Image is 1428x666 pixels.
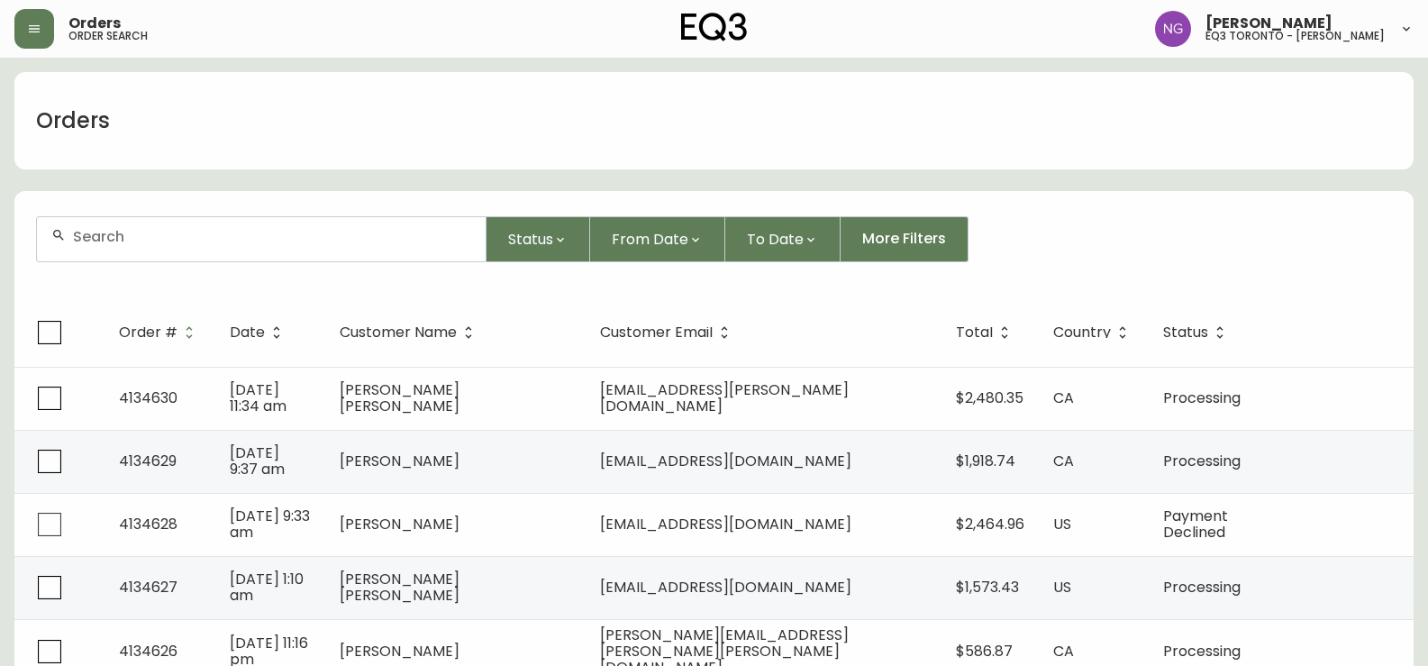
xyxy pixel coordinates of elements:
span: To Date [747,228,804,251]
button: To Date [725,216,841,262]
span: Status [1163,324,1232,341]
img: e41bb40f50a406efe12576e11ba219ad [1155,11,1191,47]
span: [PERSON_NAME] [1205,16,1332,31]
span: [DATE] 9:37 am [230,442,285,479]
span: $1,573.43 [956,577,1019,598]
span: Payment Declined [1163,506,1228,543]
span: Date [230,327,265,338]
span: Processing [1163,577,1241,598]
button: From Date [590,216,725,262]
span: [DATE] 9:33 am [230,506,310,543]
span: CA [1053,641,1074,661]
span: $586.87 [956,641,1013,661]
button: More Filters [841,216,969,262]
span: [DATE] 1:10 am [230,569,304,606]
span: Total [956,327,993,338]
span: Customer Email [600,327,713,338]
span: [EMAIL_ADDRESS][DOMAIN_NAME] [600,577,851,598]
span: Order # [119,327,177,338]
span: Customer Email [600,324,736,341]
span: US [1053,577,1071,598]
span: CA [1053,388,1074,408]
span: Customer Name [340,327,457,338]
span: Orders [68,16,121,31]
span: [PERSON_NAME] [340,641,459,661]
button: Status [487,216,590,262]
h5: order search [68,31,148,41]
span: Processing [1163,388,1241,408]
span: Date [230,324,288,341]
h5: eq3 toronto - [PERSON_NAME] [1205,31,1385,41]
span: Status [1163,327,1208,338]
span: [PERSON_NAME] [PERSON_NAME] [340,379,459,416]
input: Search [73,228,471,245]
span: From Date [612,228,688,251]
span: [EMAIL_ADDRESS][DOMAIN_NAME] [600,451,851,471]
span: 4134629 [119,451,177,471]
span: Processing [1163,451,1241,471]
span: 4134626 [119,641,177,661]
span: Order # [119,324,201,341]
span: Total [956,324,1016,341]
span: 4134630 [119,388,177,408]
span: [EMAIL_ADDRESS][DOMAIN_NAME] [600,514,851,534]
h1: Orders [36,105,110,136]
span: $2,480.35 [956,388,1023,408]
span: Country [1053,327,1111,338]
span: $1,918.74 [956,451,1015,471]
span: [DATE] 11:34 am [230,379,287,416]
span: CA [1053,451,1074,471]
span: Country [1053,324,1134,341]
span: Processing [1163,641,1241,661]
span: Customer Name [340,324,480,341]
span: $2,464.96 [956,514,1024,534]
span: 4134628 [119,514,177,534]
span: Status [508,228,553,251]
img: logo [681,13,748,41]
span: More Filters [862,229,946,249]
span: [EMAIL_ADDRESS][PERSON_NAME][DOMAIN_NAME] [600,379,849,416]
span: US [1053,514,1071,534]
span: [PERSON_NAME] [340,451,459,471]
span: [PERSON_NAME] [340,514,459,534]
span: 4134627 [119,577,177,598]
span: [PERSON_NAME] [PERSON_NAME] [340,569,459,606]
